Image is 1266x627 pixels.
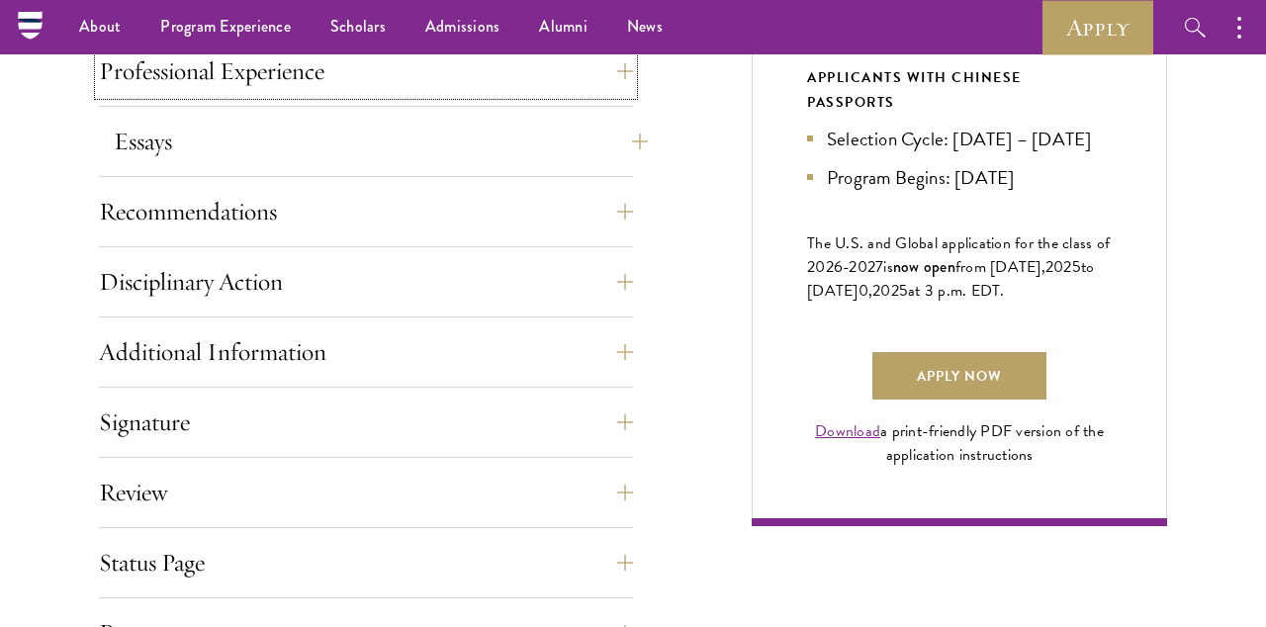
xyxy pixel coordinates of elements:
span: at 3 p.m. EDT. [908,279,1005,303]
span: is [883,255,893,279]
span: to [DATE] [807,255,1094,303]
div: a print-friendly PDF version of the application instructions [807,419,1112,467]
div: APPLICANTS WITH CHINESE PASSPORTS [807,65,1112,115]
span: 202 [872,279,899,303]
a: Apply Now [872,352,1046,400]
span: -202 [843,255,875,279]
button: Recommendations [99,188,633,235]
a: Download [815,419,880,443]
span: The U.S. and Global application for the class of 202 [807,231,1110,279]
button: Signature [99,399,633,446]
li: Selection Cycle: [DATE] – [DATE] [807,125,1112,153]
span: 5 [1072,255,1081,279]
span: 7 [875,255,883,279]
span: 202 [1045,255,1072,279]
span: 6 [834,255,843,279]
button: Essays [114,118,648,165]
button: Review [99,469,633,516]
button: Status Page [99,539,633,586]
button: Professional Experience [99,47,633,95]
span: now open [893,255,955,278]
span: , [868,279,872,303]
button: Additional Information [99,328,633,376]
span: 5 [899,279,908,303]
li: Program Begins: [DATE] [807,163,1112,192]
button: Disciplinary Action [99,258,633,306]
span: from [DATE], [955,255,1045,279]
span: 0 [859,279,868,303]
